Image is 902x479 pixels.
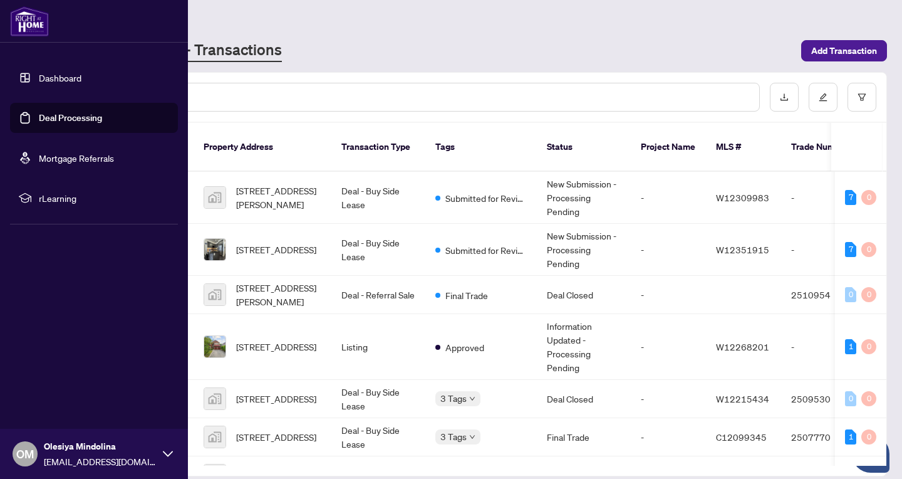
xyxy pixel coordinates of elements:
[781,380,869,418] td: 2509530
[445,340,484,354] span: Approved
[236,430,316,444] span: [STREET_ADDRESS]
[858,93,866,102] span: filter
[445,191,527,205] span: Submitted for Review
[236,392,316,406] span: [STREET_ADDRESS]
[537,314,631,380] td: Information Updated - Processing Pending
[781,123,869,172] th: Trade Number
[861,391,876,406] div: 0
[10,6,49,36] img: logo
[845,339,856,354] div: 1
[845,391,856,406] div: 0
[631,224,706,276] td: -
[861,339,876,354] div: 0
[39,191,169,205] span: rLearning
[770,83,799,112] button: download
[445,243,527,257] span: Submitted for Review
[819,93,827,102] span: edit
[537,380,631,418] td: Deal Closed
[537,123,631,172] th: Status
[781,224,869,276] td: -
[204,187,225,208] img: thumbnail-img
[445,288,488,302] span: Final Trade
[537,276,631,314] td: Deal Closed
[469,396,475,402] span: down
[44,440,157,453] span: Olesiya Mindolina
[16,445,34,463] span: OM
[801,40,887,61] button: Add Transaction
[194,123,331,172] th: Property Address
[331,224,425,276] td: Deal - Buy Side Lease
[631,123,706,172] th: Project Name
[716,192,769,203] span: W12309983
[845,242,856,257] div: 7
[331,314,425,380] td: Listing
[236,184,321,211] span: [STREET_ADDRESS][PERSON_NAME]
[204,239,225,260] img: thumbnail-img
[236,281,321,308] span: [STREET_ADDRESS][PERSON_NAME]
[537,418,631,456] td: Final Trade
[781,276,869,314] td: 2510954
[331,123,425,172] th: Transaction Type
[440,429,467,444] span: 3 Tags
[331,172,425,224] td: Deal - Buy Side Lease
[631,314,706,380] td: -
[631,276,706,314] td: -
[39,152,114,164] a: Mortgage Referrals
[716,431,767,443] span: C12099345
[809,83,837,112] button: edit
[811,41,877,61] span: Add Transaction
[780,93,789,102] span: download
[861,429,876,445] div: 0
[236,340,316,354] span: [STREET_ADDRESS]
[39,112,102,124] a: Deal Processing
[861,287,876,302] div: 0
[425,123,537,172] th: Tags
[331,276,425,314] td: Deal - Referral Sale
[861,190,876,205] div: 0
[716,393,769,404] span: W12215434
[44,455,157,468] span: [EMAIL_ADDRESS][DOMAIN_NAME]
[39,72,81,83] a: Dashboard
[204,388,225,409] img: thumbnail-img
[861,242,876,257] div: 0
[845,429,856,445] div: 1
[706,123,781,172] th: MLS #
[716,341,769,352] span: W12268201
[781,418,869,456] td: 2507770
[781,314,869,380] td: -
[845,287,856,302] div: 0
[469,434,475,440] span: down
[631,380,706,418] td: -
[781,172,869,224] td: -
[440,391,467,406] span: 3 Tags
[845,190,856,205] div: 7
[331,418,425,456] td: Deal - Buy Side Lease
[236,243,316,256] span: [STREET_ADDRESS]
[331,380,425,418] td: Deal - Buy Side Lease
[631,418,706,456] td: -
[204,284,225,305] img: thumbnail-img
[848,83,876,112] button: filter
[537,224,631,276] td: New Submission - Processing Pending
[204,426,225,448] img: thumbnail-img
[537,172,631,224] td: New Submission - Processing Pending
[204,336,225,357] img: thumbnail-img
[716,244,769,255] span: W12351915
[631,172,706,224] td: -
